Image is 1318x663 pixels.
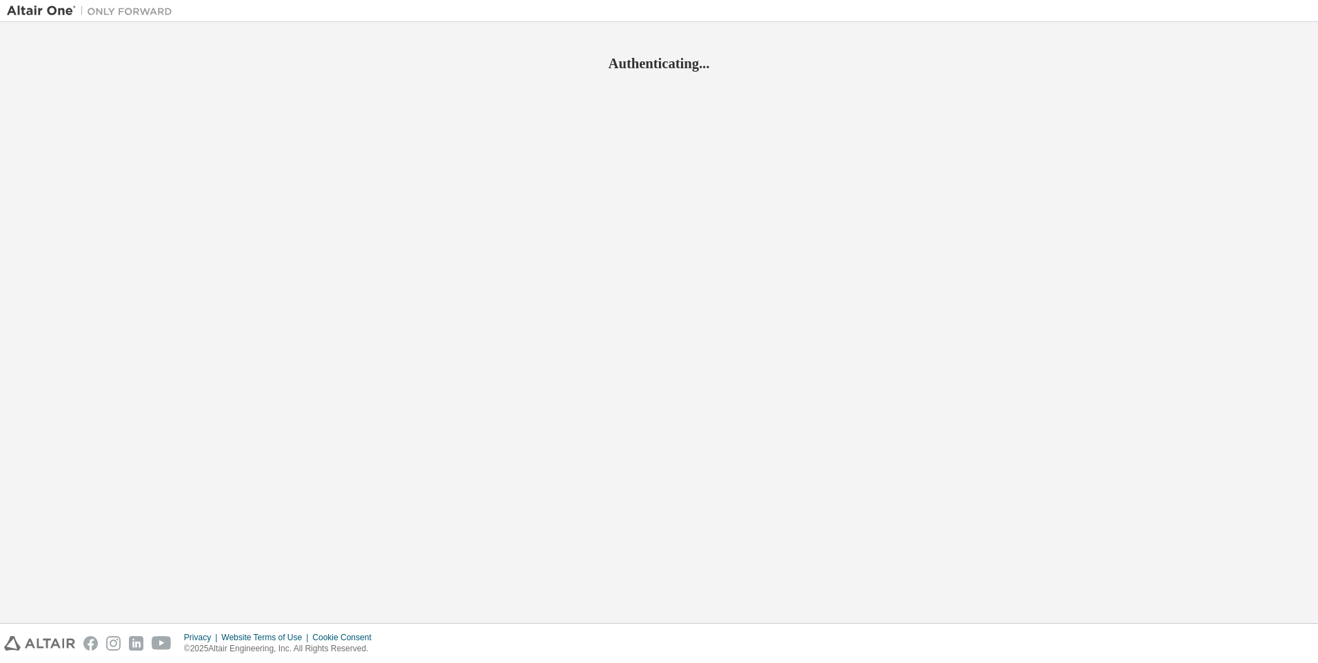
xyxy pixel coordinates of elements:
[152,636,172,651] img: youtube.svg
[184,632,221,643] div: Privacy
[221,632,312,643] div: Website Terms of Use
[184,643,380,655] p: © 2025 Altair Engineering, Inc. All Rights Reserved.
[106,636,121,651] img: instagram.svg
[312,632,379,643] div: Cookie Consent
[7,4,179,18] img: Altair One
[7,54,1311,72] h2: Authenticating...
[129,636,143,651] img: linkedin.svg
[83,636,98,651] img: facebook.svg
[4,636,75,651] img: altair_logo.svg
